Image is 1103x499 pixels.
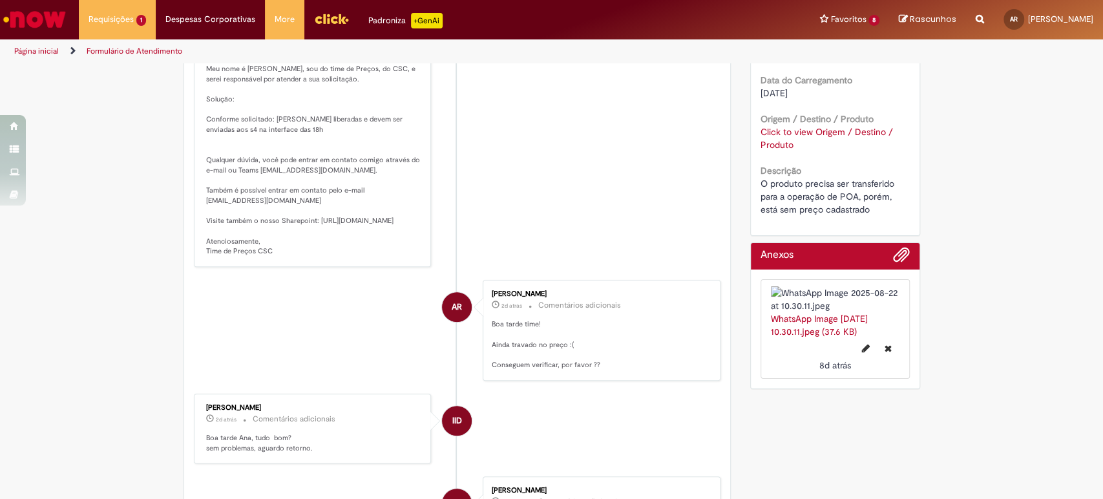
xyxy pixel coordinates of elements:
time: 27/08/2025 16:33:01 [501,302,522,310]
img: ServiceNow [1,6,68,32]
p: +GenAi [411,13,443,28]
b: Origem / Destino / Produto [761,113,874,125]
div: Ana Leticia Reichel [442,292,472,322]
small: Comentários adicionais [253,414,335,425]
span: AR [452,292,462,323]
span: Rascunhos [910,13,956,25]
span: 2d atrás [501,302,522,310]
span: 2d atrás [216,416,236,423]
button: Editar nome de arquivo WhatsApp Image 2025-08-22 at 10.30.11.jpeg [854,338,877,359]
div: [PERSON_NAME] [206,404,421,412]
span: Despesas Corporativas [165,13,255,26]
p: Olá! Espero que esteja bem Meu nome é [PERSON_NAME], sou do time de Preços, do CSC, e serei respo... [206,25,421,257]
p: Boa tarde Ana, tudo bom? sem problemas, aguardo retorno. [206,433,421,453]
span: 8 [868,15,879,26]
ul: Trilhas de página [10,39,726,63]
time: 27/08/2025 14:33:07 [216,416,236,423]
div: [PERSON_NAME] [492,290,707,298]
span: 8d atrás [819,359,851,371]
b: Data do Carregamento [761,74,852,86]
span: Favoritos [830,13,866,26]
span: 1 [136,15,146,26]
span: More [275,13,295,26]
a: Página inicial [14,46,59,56]
a: Click to view Origem / Destino / Produto [761,126,893,151]
a: Formulário de Atendimento [87,46,182,56]
small: Comentários adicionais [538,300,621,311]
a: Rascunhos [899,14,956,26]
span: [DATE] [761,87,788,99]
img: WhatsApp Image 2025-08-22 at 10.30.11.jpeg [771,286,899,312]
div: Padroniza [368,13,443,28]
img: click_logo_yellow_360x200.png [314,9,349,28]
div: Ingrid Izidoro Da Silva [442,406,472,436]
p: Boa tarde time! Ainda travado no preço :( Conseguem verificar, por favor ?? [492,319,707,370]
span: O produto precisa ser transferido para a operação de POA, porém, está sem preço cadastrado [761,178,897,215]
a: WhatsApp Image [DATE] 10.30.11.jpeg (37.6 KB) [771,313,868,337]
span: IID [452,405,462,436]
h2: Anexos [761,249,793,261]
span: AR [1010,15,1018,23]
button: Excluir WhatsApp Image 2025-08-22 at 10.30.11.jpeg [877,338,899,359]
div: [PERSON_NAME] [492,487,707,494]
span: [PERSON_NAME] [1028,14,1093,25]
b: Descrição [761,165,801,176]
button: Adicionar anexos [893,246,910,270]
span: Requisições [89,13,134,26]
